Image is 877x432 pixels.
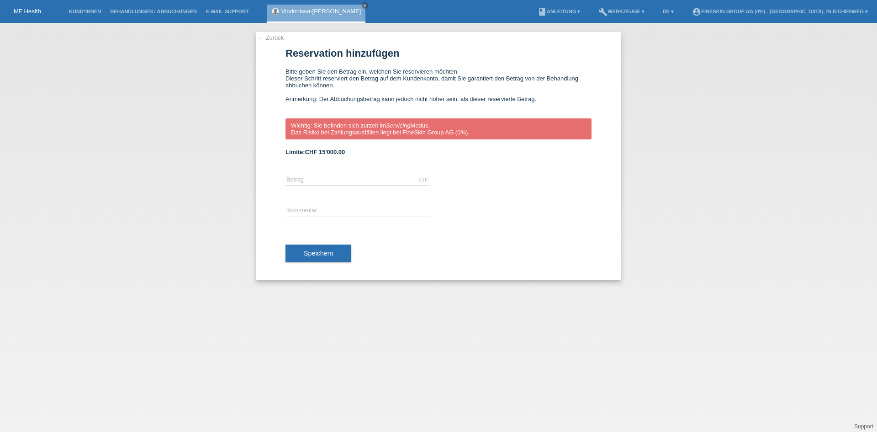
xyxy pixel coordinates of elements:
span: Speichern [304,250,333,257]
a: Kund*innen [64,9,106,14]
div: Wichtig: Sie befinden sich zurzeit im Modus. Das Risiko bei Zahlungsausfällen liegt bei FineSkin ... [285,118,592,139]
i: Servicing [386,122,410,129]
a: close [362,2,368,9]
h1: Reservation hinzufügen [285,48,592,59]
div: Bitte geben Sie den Betrag ein, welchen Sie reservieren möchten. Dieser Schritt reserviert den Be... [285,68,592,109]
div: CHF [419,177,429,182]
a: Behandlungen / Abbuchungen [106,9,201,14]
i: close [363,3,367,8]
a: Support [854,423,873,430]
span: CHF 15'000.00 [305,149,345,155]
button: Speichern [285,245,351,262]
a: MF Health [14,8,41,15]
a: ← Zurück [258,34,284,41]
a: Vindonissa-[PERSON_NAME] [281,8,361,15]
i: account_circle [692,7,701,16]
a: E-Mail Support [201,9,254,14]
a: account_circleFineSkin Group AG (0%) - [GEOGRAPHIC_DATA], Bleicherweg ▾ [687,9,872,14]
b: Limite: [285,149,345,155]
a: bookAnleitung ▾ [533,9,585,14]
a: buildWerkzeuge ▾ [594,9,649,14]
i: book [538,7,547,16]
i: build [598,7,608,16]
a: DE ▾ [658,9,678,14]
